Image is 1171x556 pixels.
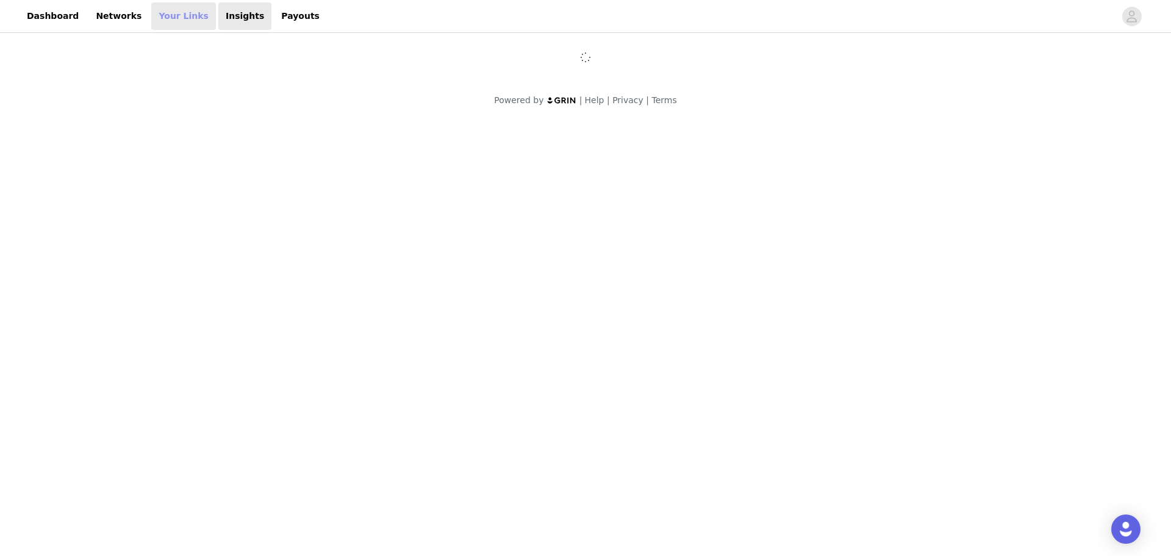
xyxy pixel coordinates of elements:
span: | [646,95,649,105]
span: Powered by [494,95,543,105]
div: Open Intercom Messenger [1111,514,1141,544]
div: avatar [1126,7,1137,26]
a: Terms [651,95,676,105]
a: Your Links [151,2,216,30]
a: Help [585,95,604,105]
a: Privacy [612,95,643,105]
a: Networks [88,2,149,30]
a: Dashboard [20,2,86,30]
img: logo [546,96,577,104]
span: | [607,95,610,105]
span: | [579,95,582,105]
a: Insights [218,2,271,30]
a: Payouts [274,2,327,30]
